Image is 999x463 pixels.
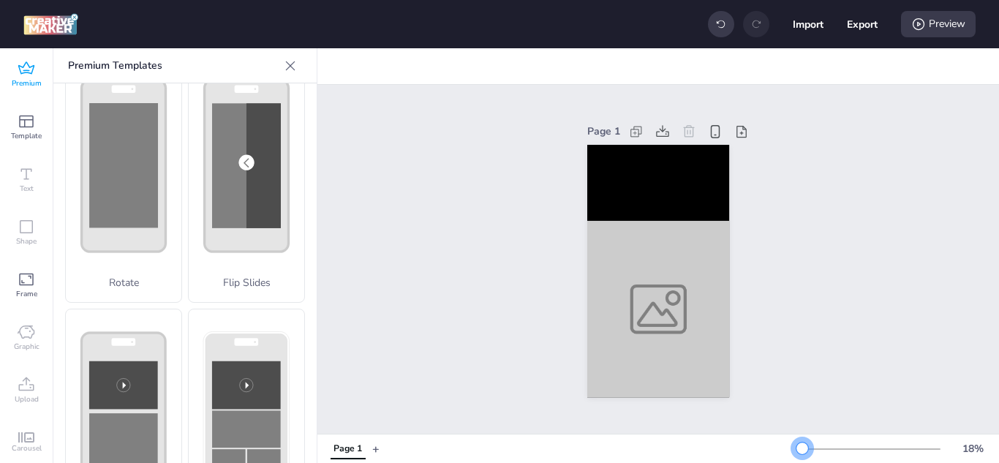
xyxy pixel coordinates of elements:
[955,441,990,456] div: 18 %
[68,48,279,83] p: Premium Templates
[847,9,878,39] button: Export
[23,13,78,35] img: logo Creative Maker
[323,436,372,462] div: Tabs
[16,288,37,300] span: Frame
[20,183,34,195] span: Text
[333,443,362,456] div: Page 1
[901,11,976,37] div: Preview
[11,130,42,142] span: Template
[66,275,181,290] p: Rotate
[587,124,620,139] div: Page 1
[793,9,823,39] button: Import
[12,78,42,89] span: Premium
[372,436,380,462] button: +
[16,236,37,247] span: Shape
[12,443,42,454] span: Carousel
[15,394,39,405] span: Upload
[189,275,304,290] p: Flip Slides
[14,341,39,353] span: Graphic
